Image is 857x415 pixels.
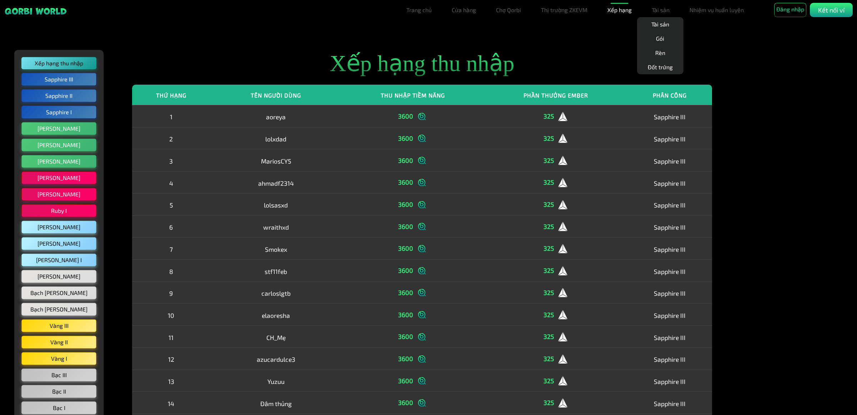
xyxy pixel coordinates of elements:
[263,223,289,231] font: wraithxd
[265,267,287,275] font: stf11feb
[21,286,96,299] button: Bạch [PERSON_NAME]
[21,237,96,250] button: [PERSON_NAME]
[645,60,676,74] a: Đốt trứng
[35,60,83,66] font: Xếp hạng thu nhập
[267,377,285,385] font: Yuzuu
[21,122,96,135] button: [PERSON_NAME]
[656,35,664,42] font: Gói
[543,112,554,120] font: 325
[449,3,479,17] a: Cửa hàng
[51,355,67,362] font: Vàng I
[417,243,427,254] img: biểu trưng
[51,207,67,214] font: Ruby I
[21,155,96,168] button: [PERSON_NAME]
[654,223,686,231] font: Sapphire III
[653,31,667,46] a: Gói
[260,399,292,407] font: Đâm thủng
[51,371,67,378] font: Bạc III
[21,139,96,151] button: [PERSON_NAME]
[543,134,554,142] font: 325
[417,397,427,408] img: biểu trưng
[417,133,427,144] img: biểu trưng
[557,111,568,122] img: logo_ember
[169,157,173,165] font: 3
[651,21,669,27] font: Tài sản
[37,224,80,230] font: [PERSON_NAME]
[417,309,427,320] img: biểu trưng
[654,267,686,275] font: Sapphire III
[654,377,686,385] font: Sapphire III
[543,311,554,319] font: 325
[557,243,568,254] img: logo_ember
[493,3,524,17] a: Chợ Qorbi
[557,177,568,188] img: logo_ember
[21,270,96,283] button: [PERSON_NAME]
[398,134,413,142] font: 3600
[168,355,174,363] font: 12
[21,319,96,332] button: Vàng III
[168,377,174,385] font: 13
[21,221,96,234] button: [PERSON_NAME]
[417,155,427,166] img: biểu trưng
[265,245,287,253] font: Smokex
[417,331,427,342] img: biểu trưng
[557,397,568,408] img: logo_ember
[557,155,568,166] img: logo_ember
[266,333,286,341] font: CH_Mẹ
[557,287,568,298] img: logo_ember
[21,106,96,119] button: Sapphire I
[452,6,476,13] font: Cửa hàng
[557,354,568,364] img: logo_ember
[652,46,668,60] a: Rèn
[21,89,96,102] button: Sapphire II
[21,303,96,316] button: Bạch [PERSON_NAME]
[543,332,554,340] font: 325
[543,377,554,385] font: 325
[543,266,554,274] font: 325
[398,311,413,319] font: 3600
[21,171,96,184] button: [PERSON_NAME]
[398,289,413,296] font: 3600
[654,135,686,143] font: Sapphire III
[543,222,554,230] font: 325
[538,3,590,17] a: Thị trường ZKEVM
[543,244,554,252] font: 325
[21,73,96,86] button: Sapphire III
[654,179,686,187] font: Sapphire III
[654,201,686,209] font: Sapphire III
[50,339,68,345] font: Vàng II
[30,289,87,296] font: Bạch [PERSON_NAME]
[654,113,686,121] font: Sapphire III
[21,336,96,349] button: Vàng II
[652,6,670,13] font: Tài sản
[45,92,72,99] font: Sapphire II
[398,399,413,406] font: 3600
[45,76,73,82] font: Sapphire III
[818,6,845,14] font: Kết nối ví
[541,6,587,13] font: Thị trường ZKEVM
[648,64,673,70] font: Đốt trứng
[21,352,96,365] button: Vàng I
[607,6,632,13] font: Xếp hạng
[417,111,427,122] img: biểu trưng
[654,333,686,341] font: Sapphire III
[398,178,413,186] font: 3600
[654,289,686,297] font: Sapphire III
[417,354,427,364] img: biểu trưng
[654,399,686,407] font: Sapphire III
[37,141,80,148] font: [PERSON_NAME]
[557,309,568,320] img: logo_ember
[406,6,432,13] font: Trang chủ
[398,200,413,208] font: 3600
[36,256,82,263] font: [PERSON_NAME] I
[169,333,174,341] font: 11
[170,245,173,253] font: 7
[774,3,806,17] button: Đăng nhập
[169,135,173,143] font: 2
[37,273,80,280] font: [PERSON_NAME]
[21,369,96,381] button: Bạc III
[4,7,67,15] img: logo thương hiệu dính
[523,92,588,99] font: Phần thưởng Ember
[251,92,301,99] font: Tên người dùng
[398,332,413,340] font: 3600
